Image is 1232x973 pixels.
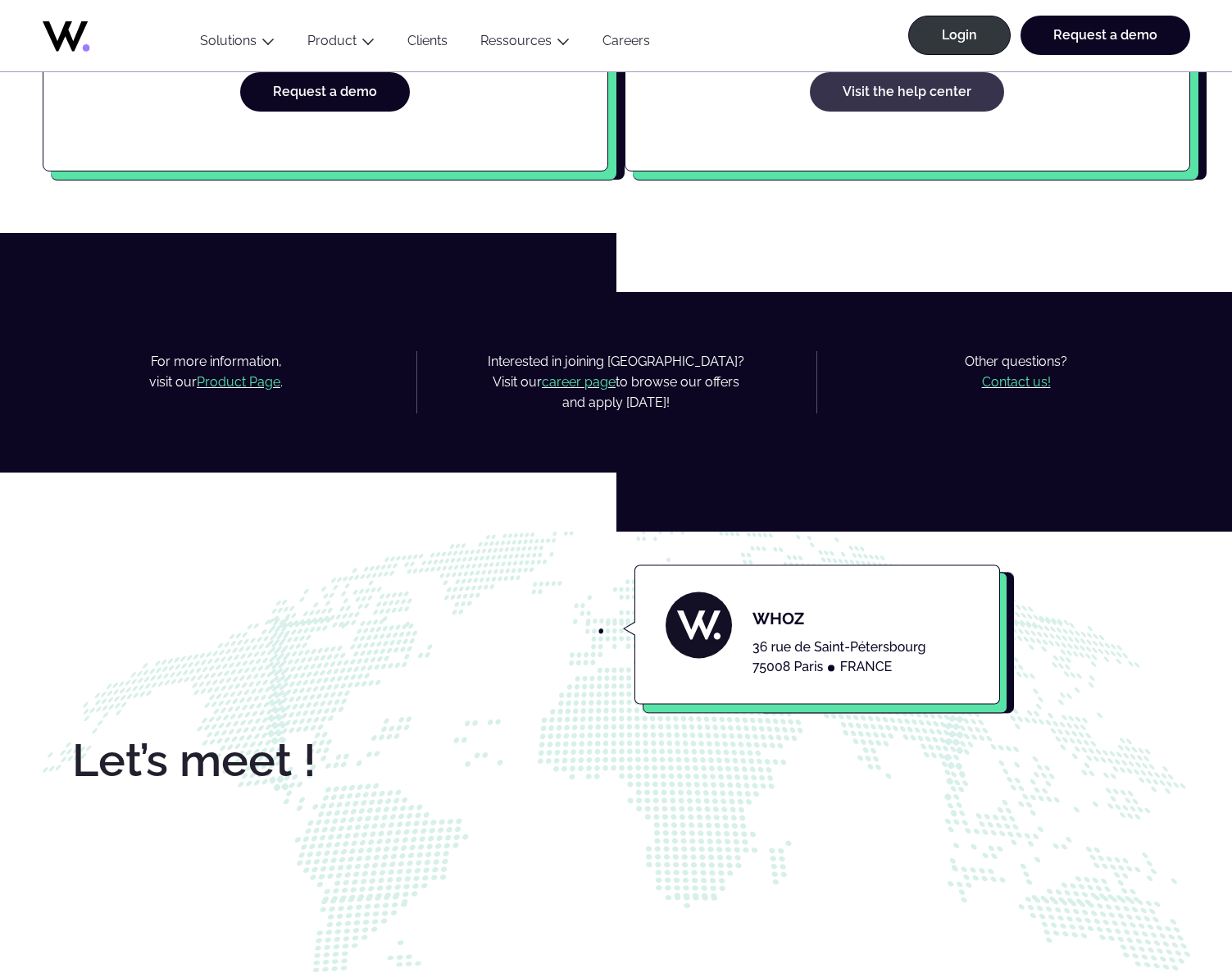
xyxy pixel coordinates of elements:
[586,33,666,55] a: Careers
[1021,16,1190,55] a: Request a demo
[464,33,586,55] button: Ressources
[184,33,291,55] button: Solutions
[908,16,1011,55] a: Login
[1124,865,1209,950] iframe: Chatbot
[542,374,616,390] a: career page
[291,33,391,55] button: Product
[810,72,1004,112] a: Visit the help center
[391,33,464,55] a: Clients
[123,351,309,398] p: For more information, visit our .
[460,351,773,413] p: Interested in joining [GEOGRAPHIC_DATA]? Visit our to browse our offers and apply [DATE]!
[939,351,1093,398] p: Other questions?
[240,72,410,112] a: Request a demo
[197,374,280,390] a: Product Page
[307,33,357,48] a: Product
[72,736,430,786] h2: Let’s meet !
[982,374,1051,390] a: Contact us!
[480,33,552,48] a: Ressources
